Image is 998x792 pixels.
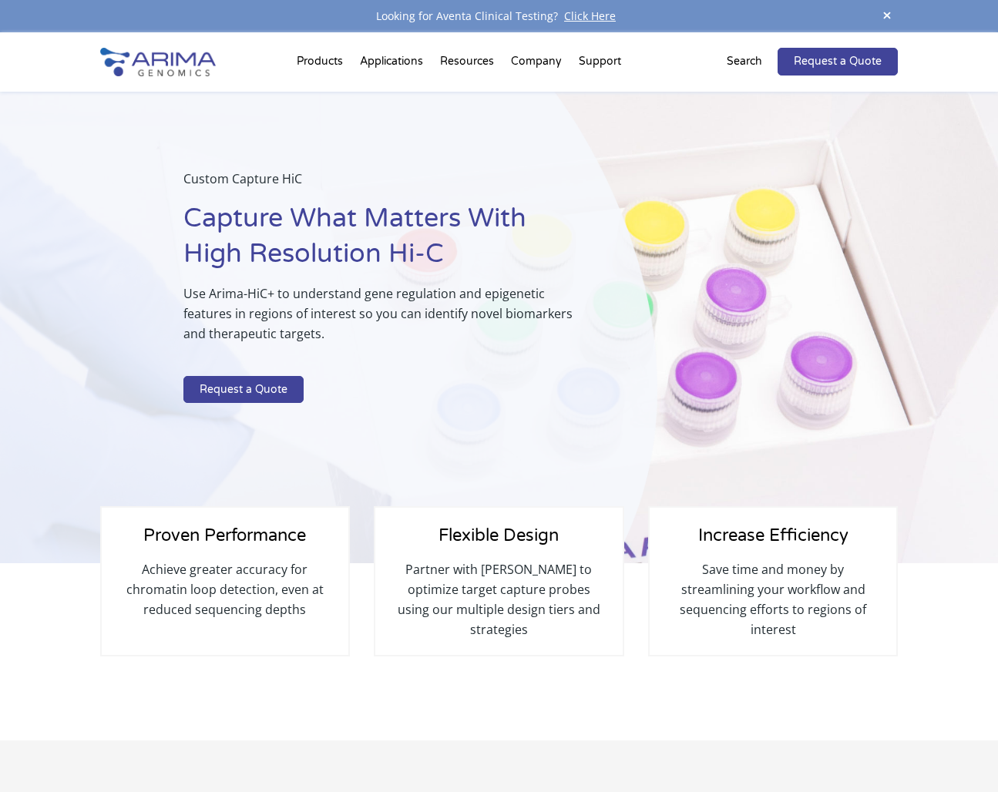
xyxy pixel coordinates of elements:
p: Custom Capture HiC [183,169,580,201]
a: Request a Quote [183,376,304,404]
span: Increase Efficiency [698,525,848,545]
span: Proven Performance [143,525,306,545]
a: Request a Quote [778,48,898,76]
div: Looking for Aventa Clinical Testing? [100,6,899,26]
img: Arima-Genomics-logo [100,48,216,76]
h1: Capture What Matters With High Resolution Hi-C [183,201,580,284]
span: Flexible Design [439,525,559,545]
p: Use Arima-HiC+ to understand gene regulation and epigenetic features in regions of interest so yo... [183,284,580,356]
p: Achieve greater accuracy for chromatin loop detection, even at reduced sequencing depths [117,559,334,619]
a: Click Here [558,8,622,23]
p: Partner with [PERSON_NAME] to optimize target capture probes using our multiple design tiers and ... [391,559,607,639]
p: Search [727,52,762,72]
p: Save time and money by streamlining your workflow and sequencing efforts to regions of interest [665,559,882,639]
